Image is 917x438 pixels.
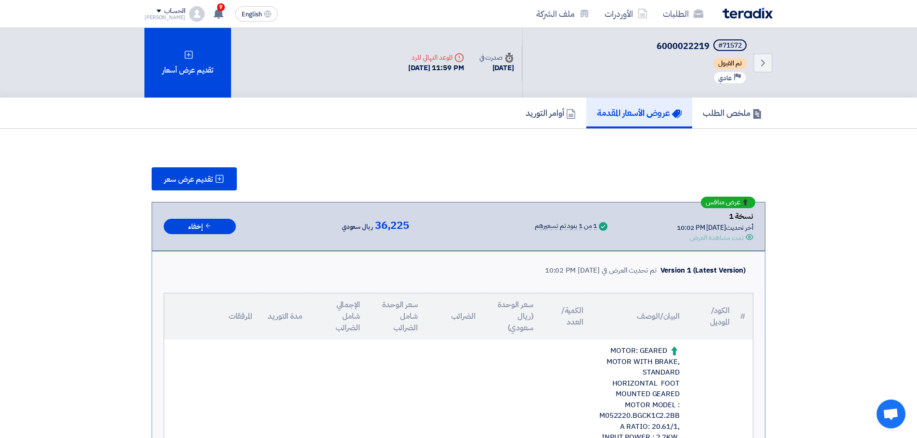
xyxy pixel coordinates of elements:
a: ملف الشركة [529,2,597,25]
button: إخفاء [164,219,236,235]
span: ريال سعودي [342,221,373,233]
button: تقديم عرض سعر [152,167,237,190]
div: أخر تحديث [DATE] 10:02 PM [677,223,753,233]
h5: 6000022219 [657,39,749,53]
div: صدرت في [479,52,514,63]
div: [DATE] [479,63,514,74]
span: تم القبول [713,58,747,69]
div: [DATE] 11:59 PM [408,63,464,74]
span: عرض منافس [706,199,740,206]
h5: أوامر التوريد [526,107,576,118]
div: تم تحديث العرض في [DATE] 10:02 PM [545,265,657,276]
th: سعر الوحدة شامل الضرائب [368,293,426,339]
div: تقديم عرض أسعار [144,28,231,98]
th: سعر الوحدة (ريال سعودي) [483,293,541,339]
span: 9 [217,3,225,11]
img: profile_test.png [189,6,205,22]
a: عروض الأسعار المقدمة [586,98,692,128]
a: أوامر التوريد [515,98,586,128]
th: # [737,293,753,339]
h5: ملخص الطلب [703,107,762,118]
th: المرفقات [164,293,260,339]
div: الموعد النهائي للرد [408,52,464,63]
span: 6000022219 [657,39,710,52]
th: الكود/الموديل [687,293,737,339]
div: Version 1 (Latest Version) [660,265,746,276]
th: الكمية/العدد [541,293,591,339]
span: تقديم عرض سعر [164,175,213,183]
th: مدة التوريد [260,293,310,339]
img: Teradix logo [723,8,773,19]
span: English [242,11,262,18]
h5: عروض الأسعار المقدمة [597,107,682,118]
div: تمت مشاهدة العرض [690,233,744,243]
div: [PERSON_NAME] [144,15,185,20]
div: نسخة 1 [677,210,753,223]
div: 1 من 1 بنود تم تسعيرهم [535,223,597,230]
div: Open chat [877,400,905,428]
a: ملخص الطلب [692,98,773,128]
div: الحساب [164,7,185,15]
span: عادي [718,74,732,83]
th: الضرائب [426,293,483,339]
div: #71572 [718,42,742,49]
button: English [235,6,278,22]
th: البيان/الوصف [591,293,687,339]
a: الطلبات [655,2,711,25]
a: الأوردرات [597,2,655,25]
span: 36,225 [375,220,409,231]
th: الإجمالي شامل الضرائب [310,293,368,339]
